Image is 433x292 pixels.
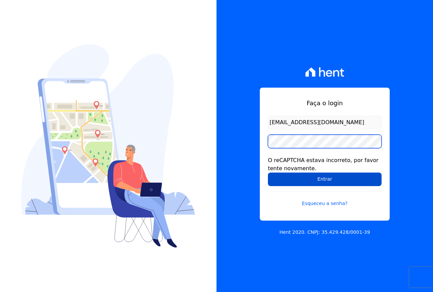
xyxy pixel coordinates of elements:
a: Esqueceu a senha? [268,192,382,207]
input: Entrar [268,173,382,186]
input: Email [268,116,382,129]
h1: Faça o login [268,98,382,108]
p: Hent 2020. CNPJ: 35.429.428/0001-39 [279,229,370,236]
img: Login [21,44,195,248]
div: O reCAPTCHA estava incorreto, por favor tente novamente. [268,156,382,173]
